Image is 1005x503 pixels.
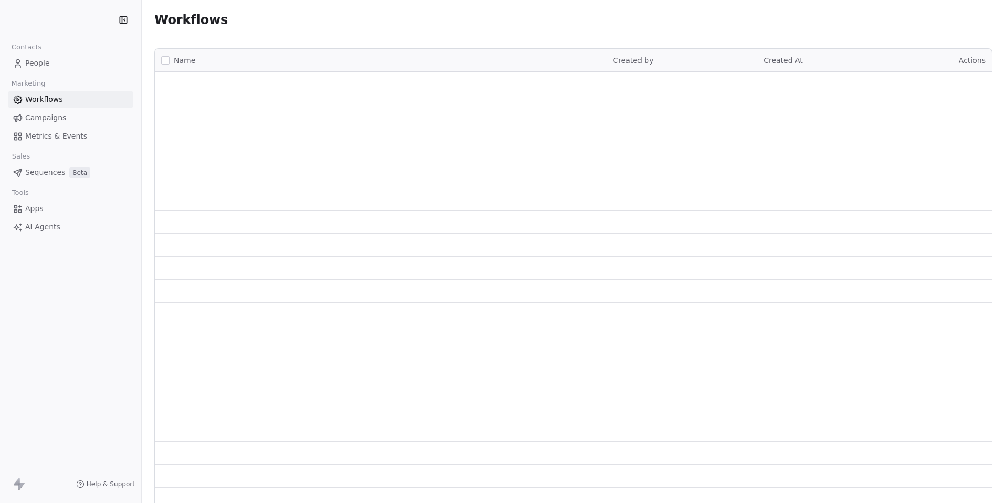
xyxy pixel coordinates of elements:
[25,94,63,105] span: Workflows
[7,39,46,55] span: Contacts
[154,13,228,27] span: Workflows
[25,222,60,233] span: AI Agents
[174,55,195,66] span: Name
[8,218,133,236] a: AI Agents
[8,91,133,108] a: Workflows
[8,109,133,127] a: Campaigns
[8,55,133,72] a: People
[25,203,44,214] span: Apps
[7,76,50,91] span: Marketing
[613,56,653,65] span: Created by
[7,185,33,201] span: Tools
[76,480,135,488] a: Help & Support
[959,56,986,65] span: Actions
[25,58,50,69] span: People
[8,164,133,181] a: SequencesBeta
[25,167,65,178] span: Sequences
[69,167,90,178] span: Beta
[8,128,133,145] a: Metrics & Events
[25,131,87,142] span: Metrics & Events
[763,56,803,65] span: Created At
[8,200,133,217] a: Apps
[25,112,66,123] span: Campaigns
[87,480,135,488] span: Help & Support
[7,149,35,164] span: Sales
